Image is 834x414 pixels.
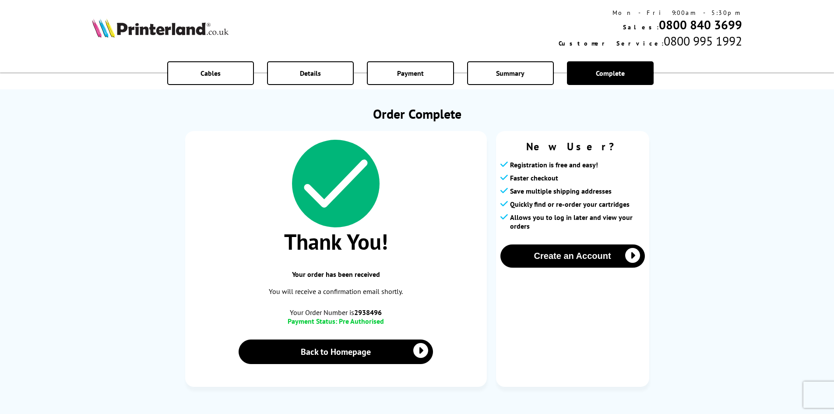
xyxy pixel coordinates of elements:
[92,18,229,38] img: Printerland Logo
[664,33,742,49] span: 0800 995 1992
[201,69,221,78] span: Cables
[659,17,742,33] a: 0800 840 3699
[288,317,337,326] span: Payment Status:
[300,69,321,78] span: Details
[510,200,630,209] span: Quickly find or re-order your cartridges
[339,317,384,326] span: Pre Authorised
[194,308,478,317] span: Your Order Number is
[185,105,649,122] h1: Order Complete
[500,140,645,153] span: New User?
[559,9,742,17] div: Mon - Fri 9:00am - 5:30pm
[397,69,424,78] span: Payment
[623,23,659,31] span: Sales:
[496,69,524,78] span: Summary
[239,340,433,364] a: Back to Homepage
[194,270,478,279] span: Your order has been received
[559,39,664,47] span: Customer Service:
[500,244,645,268] button: Create an Account
[510,173,558,182] span: Faster checkout
[510,213,645,230] span: Allows you to log in later and view your orders
[510,160,598,169] span: Registration is free and easy!
[194,227,478,256] span: Thank You!
[596,69,625,78] span: Complete
[194,286,478,297] p: You will receive a confirmation email shortly.
[354,308,382,317] b: 2938496
[510,187,612,195] span: Save multiple shipping addresses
